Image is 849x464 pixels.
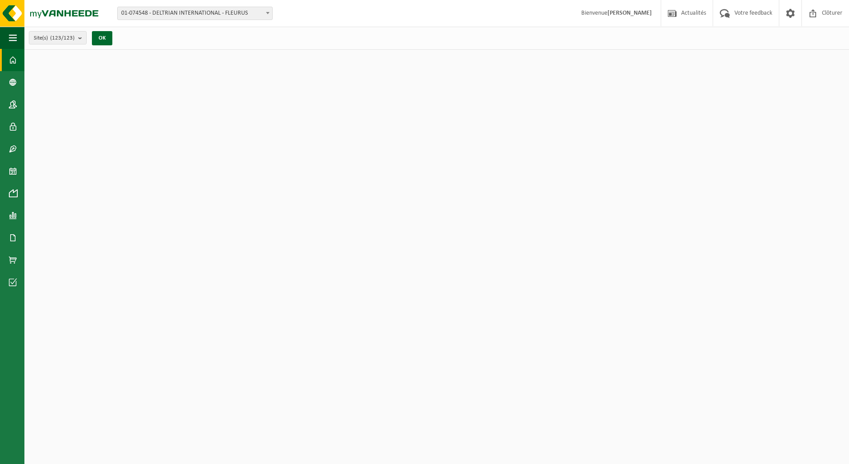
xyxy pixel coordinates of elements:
[92,31,112,45] button: OK
[607,10,652,16] strong: [PERSON_NAME]
[118,7,272,20] span: 01-074548 - DELTRIAN INTERNATIONAL - FLEURUS
[50,35,75,41] count: (123/123)
[29,31,87,44] button: Site(s)(123/123)
[34,32,75,45] span: Site(s)
[117,7,273,20] span: 01-074548 - DELTRIAN INTERNATIONAL - FLEURUS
